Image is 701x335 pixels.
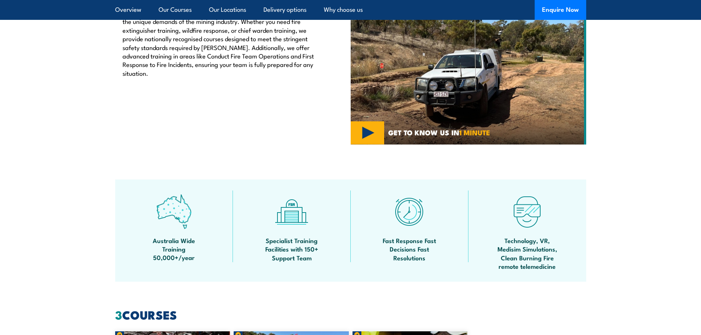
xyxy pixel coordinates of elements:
img: facilities-icon [274,194,309,229]
span: Fast Response Fast Decisions Fast Resolutions [376,236,443,262]
span: GET TO KNOW US IN [388,129,490,136]
h2: COURSES [115,309,586,320]
p: Fire & Safety Australia offers specialised fire safety training tailored to the unique demands of... [123,8,317,77]
strong: 3 [115,305,122,324]
span: Australia Wide Training 50,000+/year [141,236,207,262]
strong: 1 MINUTE [459,127,490,138]
img: fast-icon [392,194,427,229]
span: Technology, VR, Medisim Simulations, Clean Burning Fire remote telemedicine [494,236,560,271]
span: Specialist Training Facilities with 150+ Support Team [259,236,325,262]
img: tech-icon [510,194,545,229]
img: auswide-icon [156,194,191,229]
